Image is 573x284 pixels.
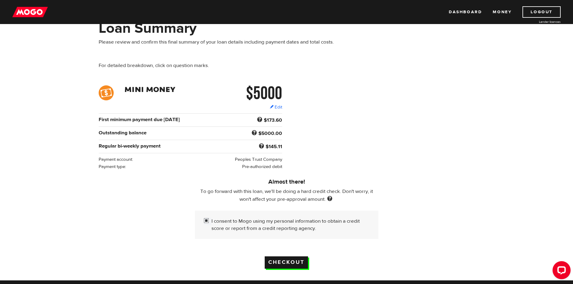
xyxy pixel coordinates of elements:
h1: Loan Summary [99,20,346,36]
a: Dashboard [449,6,482,18]
p: For detailed breakdown, click on question marks. [99,62,346,69]
a: Logout [522,6,561,18]
span: Payment type: [99,164,126,169]
span: Peoples Trust Company [235,157,282,162]
b: First minimum payment due [DATE] [99,116,180,123]
b: $5000.00 [258,130,282,137]
input: I consent to Mogo using my personal information to obtain a credit score or report from a credit ... [204,218,211,225]
span: To go forward with this loan, we'll be doing a hard credit check. Don't worry, it won't affect yo... [200,188,373,203]
h5: Almost there! [195,178,378,185]
p: Please review and confirm this final summary of your loan details including payment dates and tot... [99,38,346,46]
h2: $5000 [224,85,282,100]
b: Outstanding balance [99,130,146,136]
a: Lender licences [516,20,561,24]
b: $145.11 [266,143,282,150]
span: Pre-authorized debit [242,164,282,169]
img: mogo_logo-11ee424be714fa7cbb0f0f49df9e16ec.png [12,6,48,18]
span: Payment account: [99,157,133,162]
b: Regular bi-weekly payment [99,143,161,149]
input: Checkout [265,256,308,269]
a: Edit [270,104,282,110]
iframe: LiveChat chat widget [548,259,573,284]
a: Money [493,6,512,18]
b: $173.60 [264,117,282,124]
label: I consent to Mogo using my personal information to obtain a credit score or report from a credit ... [211,218,369,232]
